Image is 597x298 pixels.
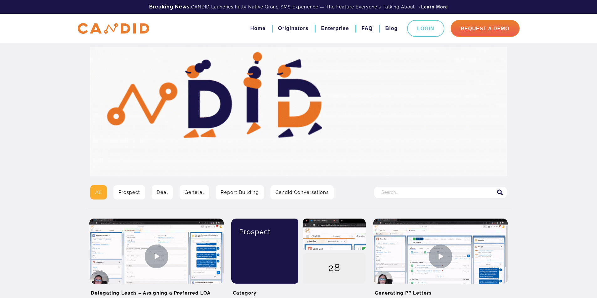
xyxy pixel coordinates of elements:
[362,23,373,34] a: FAQ
[250,23,265,34] a: Home
[373,284,508,298] h2: Generating PP Letters
[270,185,334,200] a: Candid Conversations
[385,23,398,34] a: Blog
[89,284,224,298] h2: Delegating Leads – Assigning a Preferred LOA
[407,20,444,37] a: Login
[421,4,448,10] a: Learn More
[278,23,308,34] a: Originators
[89,219,224,294] img: Delegating Leads – Assigning a Preferred LOA Video
[78,23,149,34] img: CANDID APP
[321,23,349,34] a: Enterprise
[152,185,173,200] a: Deal
[303,253,366,284] div: 28
[149,4,191,10] b: Breaking News:
[373,219,508,294] img: Generating PP Letters Video
[451,20,520,37] a: Request A Demo
[113,185,145,200] a: Prospect
[216,185,264,200] a: Report Building
[90,185,107,200] a: All
[180,185,209,200] a: General
[231,284,366,298] h2: Category
[90,47,507,176] img: Video Library Hero
[236,219,294,245] div: Prospect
